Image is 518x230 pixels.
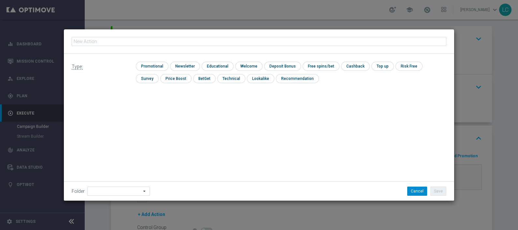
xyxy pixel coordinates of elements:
span: Type: [72,64,83,69]
button: Save [430,187,446,196]
label: Folder [72,189,85,194]
i: arrow_drop_down [141,187,148,195]
input: New Action [72,37,446,46]
button: Cancel [407,187,427,196]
